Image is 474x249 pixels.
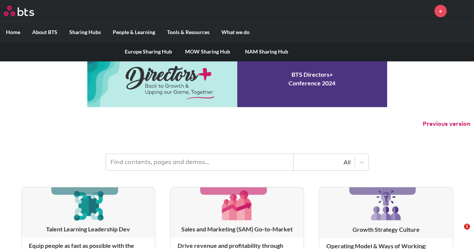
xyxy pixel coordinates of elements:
h3: Growth Strategy Culture [319,225,452,234]
iframe: Intercom live chat [449,224,467,242]
label: What we do [215,22,256,42]
button: Previous version [423,120,470,128]
img: [object Object] [70,187,106,223]
label: About BTS [26,22,63,42]
div: All [297,158,351,166]
span: 1 [464,224,470,230]
img: [object Object] [368,187,404,223]
label: Tools & Resources [161,22,215,42]
a: Profile [452,2,470,20]
h3: Talent Learning Leadership Dev [22,225,155,233]
img: Mario Montino [452,2,470,20]
h3: Sales and Marketing (SAM) Go-to-Market [170,225,304,233]
img: [object Object] [219,187,255,223]
img: BTS Logo [4,6,34,16]
label: Sharing Hubs [63,22,107,42]
a: + [434,5,447,17]
input: Find contents, pages and demos... [106,154,293,170]
a: Conference 2024 [87,51,387,107]
a: Go home [4,6,48,16]
label: People & Learning [107,22,161,42]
